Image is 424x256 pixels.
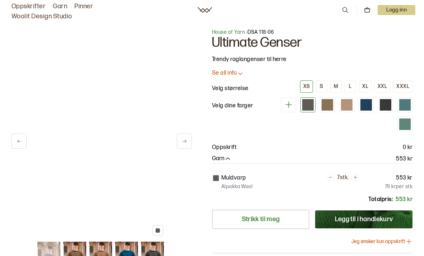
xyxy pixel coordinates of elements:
[337,174,349,182] p: 7 stk.
[11,11,72,22] a: Woolit Design Studio
[397,117,413,132] div: Lys sjøgrønn (utsolgt)
[300,80,313,93] button: XS
[393,80,413,93] button: XXXL
[339,97,354,112] div: Kamel
[11,1,46,11] a: Oppskrifter
[374,80,390,93] button: XXL
[378,83,387,90] div: XXL
[303,83,310,90] div: XS
[212,143,236,152] p: Oppskrift
[74,1,93,11] a: Pinner
[316,80,327,93] button: S
[212,155,231,163] button: Garn
[320,97,335,112] div: Nøttebrun
[362,83,368,90] div: XL
[396,195,413,204] p: 553 kr
[385,183,413,190] p: 79 kr per stk
[378,5,415,15] p: Logg inn
[397,97,413,112] div: Mørk sjøgrønn (utsolgt)
[334,83,338,90] div: M
[212,29,413,36] p: - DSA 118-06
[221,183,253,190] p: Alpakka Wool
[212,70,237,77] p: Se all info
[330,80,342,93] button: M
[212,70,413,77] button: Se all info
[221,174,246,182] p: Muldvarp
[349,83,351,90] div: L
[198,7,212,13] a: Woolit
[396,174,413,182] p: 553 kr
[378,5,415,15] button: User dropdown
[212,210,309,229] a: Strikk til meg
[315,210,413,228] button: Legg til i handlekurv
[53,1,67,11] a: Garn
[212,84,249,93] p: Velg størrelse
[212,55,413,64] p: Trendy raglangenser til herre
[368,195,393,204] p: Totalpris:
[212,102,253,110] p: Velg dine farger
[396,155,413,163] p: 553 kr
[378,97,393,112] div: Mørk grå melert
[359,97,374,112] div: Denim (utsolgt)
[300,97,315,112] div: Muldvarp
[212,29,245,35] a: House of Yarn
[396,83,409,90] div: XXXL
[351,238,413,245] button: Jeg ønsker kun oppskrift
[320,83,323,90] div: S
[345,80,356,93] button: L
[403,143,413,152] p: 0 kr
[359,80,372,93] button: XL
[212,36,413,50] h1: Ultimate Genser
